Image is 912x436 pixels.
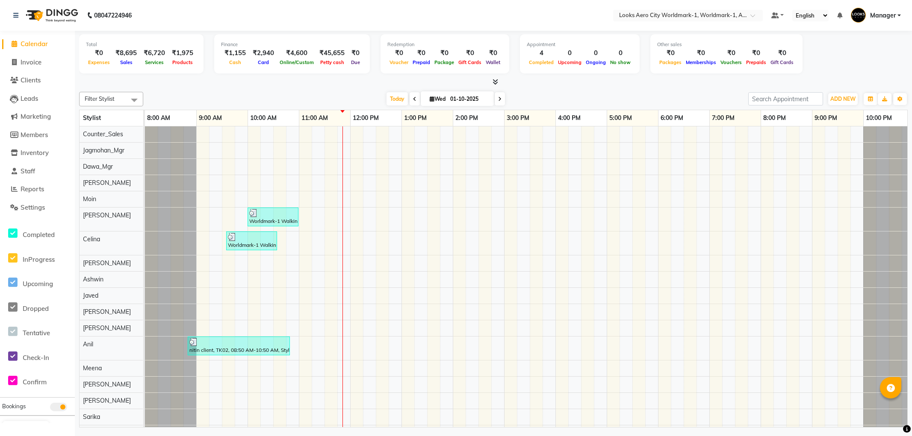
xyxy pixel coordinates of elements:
span: Due [349,59,362,65]
span: Memberships [684,59,718,65]
div: ₹0 [387,48,410,58]
span: Check-In [23,354,49,362]
span: Celina [83,235,100,243]
span: Ongoing [584,59,608,65]
div: ₹6,720 [140,48,168,58]
span: [PERSON_NAME] [83,211,131,219]
span: Stylist [83,114,101,122]
div: nitin client, TK02, 08:50 AM-10:50 AM, Stylist Cut(M) (₹700),[PERSON_NAME] Trimming (₹500),Color ... [189,338,289,354]
span: Online/Custom [277,59,316,65]
div: Appointment [527,41,633,48]
a: 10:00 AM [248,112,279,124]
span: Products [170,59,195,65]
span: Reports [21,185,44,193]
div: 0 [608,48,633,58]
span: [PERSON_NAME] [83,397,131,404]
div: Other sales [657,41,796,48]
span: Counter_Sales [83,130,123,138]
span: Javed [83,292,98,299]
a: 2:00 PM [453,112,480,124]
span: Confirm [23,378,47,386]
a: 12:00 PM [351,112,381,124]
span: Completed [23,231,55,239]
img: logo [22,3,80,27]
span: Tentative [23,329,50,337]
div: ₹0 [768,48,796,58]
a: 4:00 PM [556,112,583,124]
a: Marketing [2,112,73,122]
span: [PERSON_NAME] [83,380,131,388]
a: 3:00 PM [505,112,531,124]
span: Dawa_Mgr [83,163,113,170]
span: Invoice [21,58,41,66]
button: Generate Report [3,421,49,433]
span: Clients [21,76,41,84]
a: Settings [2,203,73,213]
span: Prepaid [410,59,432,65]
button: ADD NEW [828,93,858,105]
div: 0 [556,48,584,58]
div: ₹1,155 [221,48,249,58]
div: ₹0 [348,48,363,58]
a: Inventory [2,148,73,158]
a: Calendar [2,39,73,49]
a: Members [2,130,73,140]
div: ₹0 [456,48,484,58]
div: ₹0 [657,48,684,58]
img: Manager [851,8,866,23]
span: [PERSON_NAME] [83,259,131,267]
span: Bookings [2,403,26,410]
span: ADD NEW [830,96,856,102]
span: Gift Cards [456,59,484,65]
div: Finance [221,41,363,48]
a: 11:00 AM [299,112,330,124]
span: Services [143,59,166,65]
div: 4 [527,48,556,58]
span: [PERSON_NAME] [83,324,131,332]
span: Moin [83,195,96,203]
span: Ashwin [83,275,103,283]
a: 7:00 PM [710,112,737,124]
a: 5:00 PM [607,112,634,124]
span: Wed [428,96,448,102]
span: Gift Cards [768,59,796,65]
div: ₹4,600 [277,48,316,58]
a: Reports [2,184,73,194]
span: Inventory [21,149,49,157]
span: Package [432,59,456,65]
a: 10:00 PM [864,112,894,124]
span: Today [387,92,408,105]
a: Clients [2,76,73,85]
div: Redemption [387,41,502,48]
span: Sarika [83,413,100,421]
a: Invoice [2,58,73,67]
span: InProgress [23,255,55,263]
span: Upcoming [23,280,53,288]
span: Manager [870,11,896,20]
span: No show [608,59,633,65]
span: Meena [83,364,102,372]
a: 6:00 PM [658,112,685,124]
span: Sales [118,59,135,65]
div: Worldmark-1 Walkin Client, TK03, 10:00 AM-11:00 AM, K Wash Shampoo(F) (₹300),Blow Dry Stylist(F)*... [248,209,298,225]
span: Completed [527,59,556,65]
div: Total [86,41,197,48]
span: Filter Stylist [85,95,115,102]
span: Staff [21,167,35,175]
div: ₹0 [410,48,432,58]
div: ₹0 [744,48,768,58]
div: 0 [584,48,608,58]
a: Staff [2,167,73,176]
div: ₹0 [684,48,718,58]
span: Cash [227,59,243,65]
span: Settings [21,203,45,211]
input: 2025-10-01 [448,93,490,105]
span: Members [21,131,48,139]
span: Marketing [21,112,51,120]
span: [PERSON_NAME] [83,179,131,187]
div: ₹1,975 [168,48,197,58]
iframe: chat widget [876,402,903,427]
a: 9:00 PM [812,112,839,124]
span: Petty cash [318,59,346,65]
span: Packages [657,59,684,65]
